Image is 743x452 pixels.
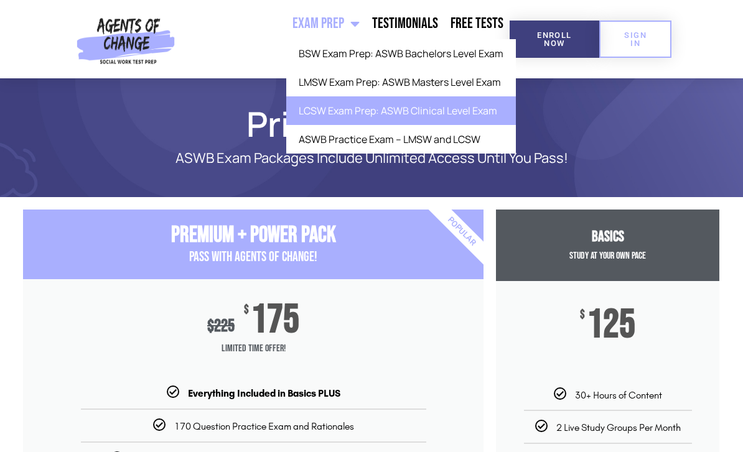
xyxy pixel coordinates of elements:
[580,309,585,321] span: $
[188,387,340,399] b: Everything Included in Basics PLUS
[286,96,516,125] a: LCSW Exam Prep: ASWB Clinical Level Exam
[366,8,444,39] a: Testimonials
[587,309,635,341] span: 125
[286,125,516,154] a: ASWB Practice Exam – LMSW and LCSW
[286,39,516,154] ul: Exam Prep
[81,150,662,166] p: ASWB Exam Packages Include Unlimited Access Until You Pass!
[599,21,671,58] a: SIGN IN
[23,222,484,249] h3: Premium + Power Pack
[286,39,516,68] a: BSW Exam Prep: ASWB Bachelors Level Exam
[189,249,317,265] span: PASS with AGENTS OF CHANGE!
[207,316,235,336] div: 225
[556,422,681,433] span: 2 Live Study Groups Per Month
[180,8,510,70] nav: Menu
[286,8,366,39] a: Exam Prep
[569,250,646,262] span: Study at your Own Pace
[244,304,249,316] span: $
[23,336,484,361] span: Limited Time Offer!
[390,160,534,303] div: Popular
[619,31,652,47] span: SIGN IN
[174,420,354,432] span: 170 Question Practice Exam and Rationales
[510,21,600,58] a: Enroll Now
[444,8,510,39] a: Free Tests
[575,389,662,401] span: 30+ Hours of Content
[31,109,712,138] h1: Pricing Options
[530,31,580,47] span: Enroll Now
[207,316,214,336] span: $
[251,304,299,336] span: 175
[286,68,516,96] a: LMSW Exam Prep: ASWB Masters Level Exam
[496,228,719,246] h3: Basics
